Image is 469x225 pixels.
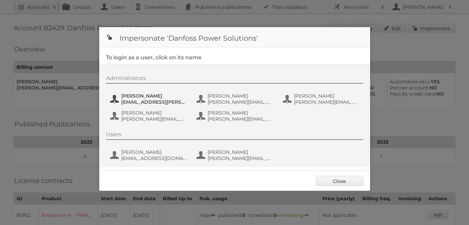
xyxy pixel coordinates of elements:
[316,176,363,186] a: Close
[121,99,187,105] span: [EMAIL_ADDRESS][PERSON_NAME][DOMAIN_NAME]
[208,99,273,105] span: [PERSON_NAME][EMAIL_ADDRESS][DOMAIN_NAME]
[121,149,187,155] span: [PERSON_NAME]
[106,54,201,61] legend: To login as a user, click on its name
[109,92,189,106] button: [PERSON_NAME] [EMAIL_ADDRESS][PERSON_NAME][DOMAIN_NAME]
[294,99,360,105] span: [PERSON_NAME][EMAIL_ADDRESS][PERSON_NAME][DOMAIN_NAME]
[196,109,275,123] button: [PERSON_NAME] [PERSON_NAME][EMAIL_ADDRESS][PERSON_NAME][DOMAIN_NAME]
[99,27,370,47] h1: Impersonate 'Danfoss Power Solutions'
[294,93,360,99] span: [PERSON_NAME]
[282,92,362,106] button: [PERSON_NAME] [PERSON_NAME][EMAIL_ADDRESS][PERSON_NAME][DOMAIN_NAME]
[208,155,273,161] span: [PERSON_NAME][EMAIL_ADDRESS][DOMAIN_NAME]
[208,93,273,99] span: [PERSON_NAME]
[106,131,363,140] div: Users
[109,148,189,162] button: [PERSON_NAME] [EMAIL_ADDRESS][DOMAIN_NAME]
[208,149,273,155] span: [PERSON_NAME]
[196,92,275,106] button: [PERSON_NAME] [PERSON_NAME][EMAIL_ADDRESS][DOMAIN_NAME]
[106,75,363,84] div: Administrators
[208,116,273,122] span: [PERSON_NAME][EMAIL_ADDRESS][PERSON_NAME][DOMAIN_NAME]
[121,116,187,122] span: [PERSON_NAME][EMAIL_ADDRESS][DOMAIN_NAME]
[196,148,275,162] button: [PERSON_NAME] [PERSON_NAME][EMAIL_ADDRESS][DOMAIN_NAME]
[121,155,187,161] span: [EMAIL_ADDRESS][DOMAIN_NAME]
[121,93,187,99] span: [PERSON_NAME]
[121,110,187,116] span: [PERSON_NAME]
[208,110,273,116] span: [PERSON_NAME]
[109,109,189,123] button: [PERSON_NAME] [PERSON_NAME][EMAIL_ADDRESS][DOMAIN_NAME]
